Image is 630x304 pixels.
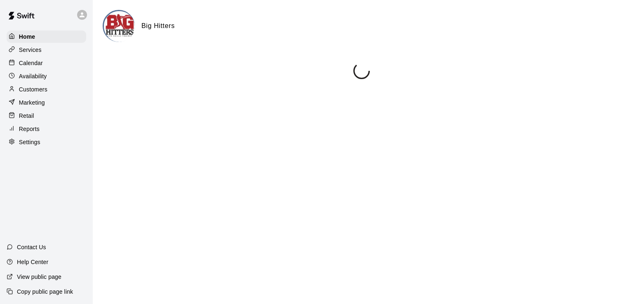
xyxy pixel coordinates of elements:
p: Customers [19,85,47,94]
p: Contact Us [17,243,46,251]
a: Settings [7,136,86,148]
p: Home [19,33,35,41]
p: Calendar [19,59,43,67]
p: Settings [19,138,40,146]
a: Reports [7,123,86,135]
a: Services [7,44,86,56]
a: Home [7,30,86,43]
p: Help Center [17,258,48,266]
p: Availability [19,72,47,80]
p: Marketing [19,98,45,107]
p: Retail [19,112,34,120]
p: Services [19,46,42,54]
a: Customers [7,83,86,96]
p: Reports [19,125,40,133]
a: Calendar [7,57,86,69]
h6: Big Hitters [141,21,175,31]
a: Marketing [7,96,86,109]
img: Big Hitters logo [104,11,135,42]
p: View public page [17,273,61,281]
p: Copy public page link [17,288,73,296]
a: Availability [7,70,86,82]
a: Retail [7,110,86,122]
